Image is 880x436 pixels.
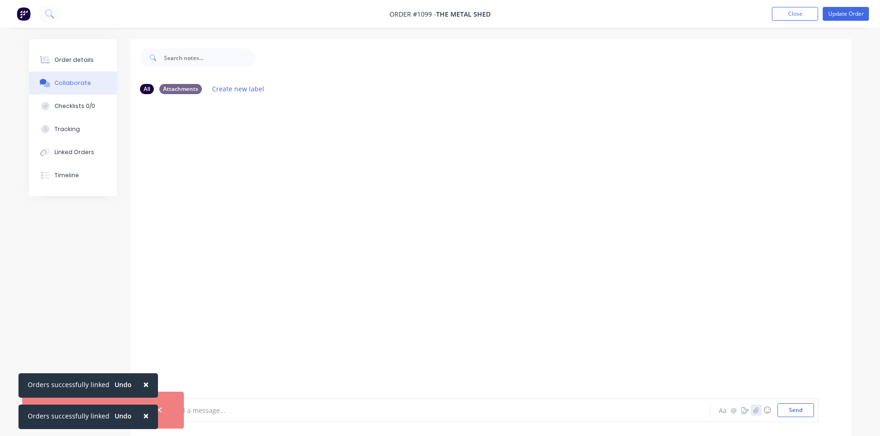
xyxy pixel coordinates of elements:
div: Orders successfully linked [28,411,109,421]
button: Undo [109,409,137,423]
button: Checklists 0/0 [29,95,117,118]
button: Create new label [207,83,269,95]
button: Timeline [29,164,117,187]
input: Search notes... [164,48,255,67]
img: Factory [17,7,30,21]
button: Close [134,373,158,395]
button: Aa [717,405,728,416]
button: Close [772,7,818,21]
button: Linked Orders [29,141,117,164]
button: Undo [109,378,137,392]
button: Order details [29,48,117,72]
span: × [143,409,149,422]
span: Order #1099 - [389,10,436,18]
button: Collaborate [29,72,117,95]
button: Close [134,405,158,427]
button: ☺ [762,405,773,416]
div: Attachments [159,84,202,94]
div: Orders successfully linked [28,380,109,389]
div: All [140,84,154,94]
button: Update Order [823,7,869,21]
div: Timeline [55,171,79,179]
button: Send [777,403,814,417]
div: Collaborate [55,79,91,87]
span: THE METAL SHED [436,10,491,18]
div: Linked Orders [55,148,94,156]
div: Checklists 0/0 [55,102,95,110]
div: Tracking [55,125,80,133]
button: @ [728,405,740,416]
span: × [143,378,149,391]
div: Order details [55,56,94,64]
button: Tracking [29,118,117,141]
